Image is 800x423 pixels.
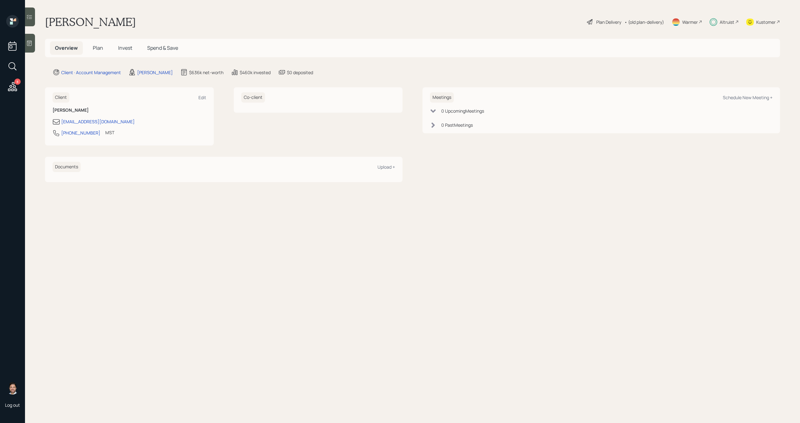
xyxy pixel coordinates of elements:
div: Upload + [377,164,395,170]
span: Spend & Save [147,44,178,51]
div: $0 deposited [287,69,313,76]
span: Plan [93,44,103,51]
div: Altruist [720,19,734,25]
div: [PHONE_NUMBER] [61,130,100,136]
h6: Client [52,92,69,103]
img: michael-russo-headshot.png [6,382,19,395]
div: 0 Past Meeting s [441,122,473,128]
div: $636k net-worth [189,69,223,76]
div: 0 Upcoming Meeting s [441,108,484,114]
div: Log out [5,402,20,408]
span: Invest [118,44,132,51]
h6: Meetings [430,92,454,103]
h6: Co-client [241,92,265,103]
div: Client · Account Management [61,69,121,76]
div: [PERSON_NAME] [137,69,173,76]
div: Plan Delivery [596,19,621,25]
div: Schedule New Meeting + [723,94,772,100]
div: Warmer [682,19,698,25]
div: [EMAIL_ADDRESS][DOMAIN_NAME] [61,118,135,125]
span: Overview [55,44,78,51]
div: Edit [198,94,206,100]
h6: [PERSON_NAME] [52,108,206,113]
div: $460k invested [240,69,271,76]
div: Kustomer [756,19,776,25]
div: • (old plan-delivery) [624,19,664,25]
div: 8 [14,79,21,85]
div: MST [105,129,114,136]
h1: [PERSON_NAME] [45,15,136,29]
h6: Documents [52,162,81,172]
